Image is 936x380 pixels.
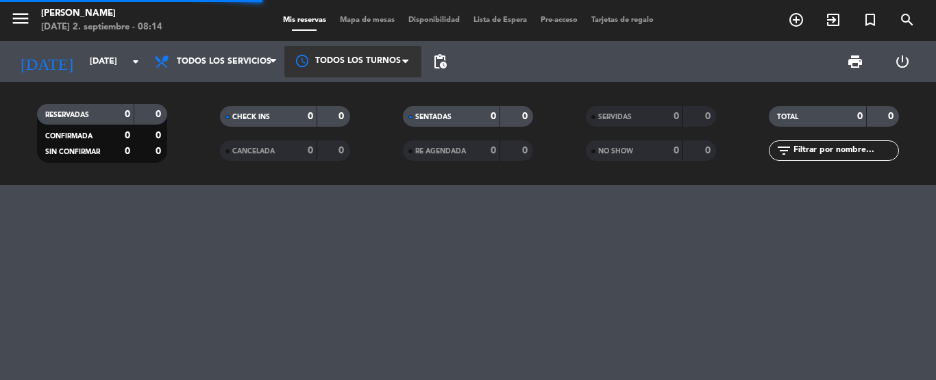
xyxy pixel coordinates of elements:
i: [DATE] [10,47,83,77]
strong: 0 [491,146,496,155]
span: Mapa de mesas [333,16,402,24]
strong: 0 [338,146,347,155]
strong: 0 [156,131,164,140]
strong: 0 [125,131,130,140]
i: turned_in_not [862,12,878,28]
strong: 0 [338,112,347,121]
span: CONFIRMADA [45,133,93,140]
strong: 0 [125,147,130,156]
strong: 0 [674,112,679,121]
i: arrow_drop_down [127,53,144,70]
span: CANCELADA [232,148,275,155]
span: TOTAL [777,114,798,121]
span: Lista de Espera [467,16,534,24]
i: filter_list [776,142,792,159]
span: SIN CONFIRMAR [45,149,100,155]
strong: 0 [308,146,313,155]
strong: 0 [156,147,164,156]
span: RESERVADAS [45,112,89,118]
strong: 0 [522,146,530,155]
div: LOG OUT [878,41,926,82]
span: Tarjetas de regalo [584,16,661,24]
span: pending_actions [432,53,448,70]
span: CHECK INS [232,114,270,121]
strong: 0 [522,112,530,121]
i: power_settings_new [894,53,911,70]
strong: 0 [857,112,863,121]
span: Todos los servicios [177,57,271,66]
strong: 0 [705,112,713,121]
span: SENTADAS [415,114,452,121]
strong: 0 [674,146,679,155]
i: search [899,12,915,28]
div: [DATE] 2. septiembre - 08:14 [41,21,162,34]
strong: 0 [156,110,164,119]
span: SERVIDAS [598,114,632,121]
strong: 0 [308,112,313,121]
button: menu [10,8,31,34]
strong: 0 [888,112,896,121]
strong: 0 [705,146,713,155]
input: Filtrar por nombre... [792,143,898,158]
span: print [847,53,863,70]
strong: 0 [125,110,130,119]
span: Mis reservas [276,16,333,24]
i: add_circle_outline [788,12,804,28]
strong: 0 [491,112,496,121]
i: menu [10,8,31,29]
span: Pre-acceso [534,16,584,24]
div: [PERSON_NAME] [41,7,162,21]
span: NO SHOW [598,148,633,155]
i: exit_to_app [825,12,841,28]
span: Disponibilidad [402,16,467,24]
span: RE AGENDADA [415,148,466,155]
